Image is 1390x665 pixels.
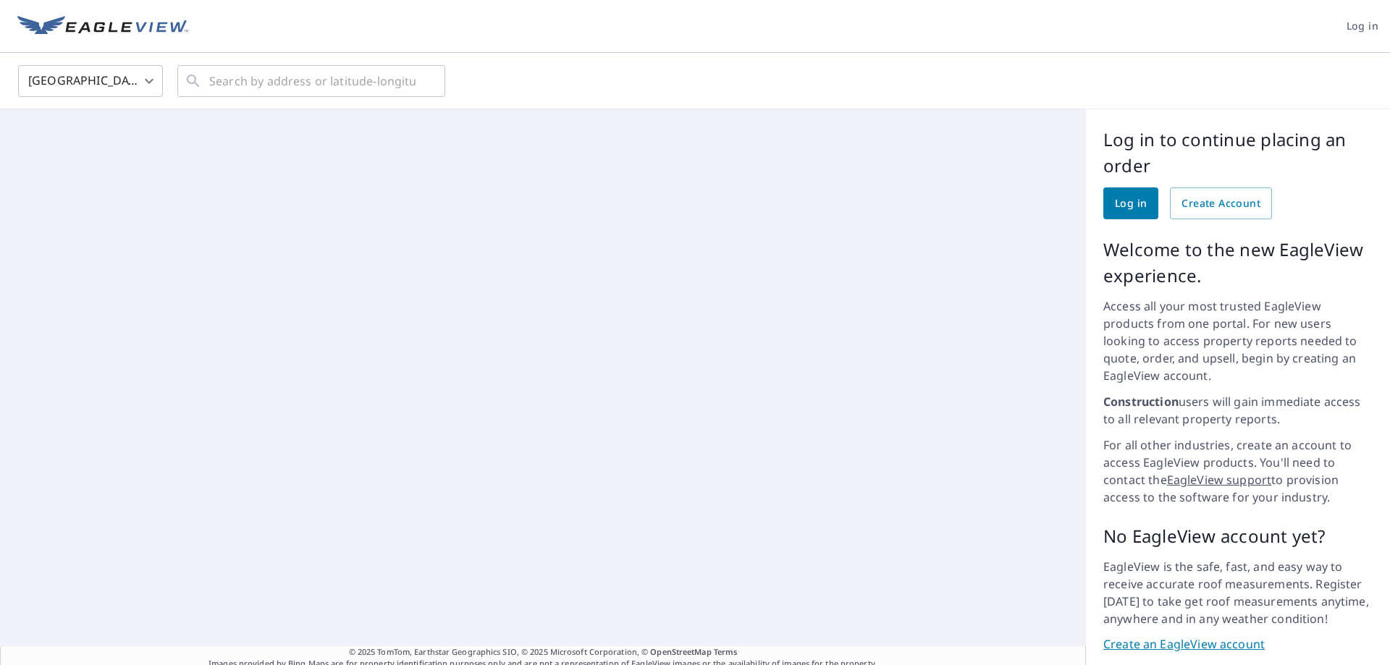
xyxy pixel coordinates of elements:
[1103,436,1373,506] p: For all other industries, create an account to access EagleView products. You'll need to contact ...
[349,646,738,658] span: © 2025 TomTom, Earthstar Geographics SIO, © 2025 Microsoft Corporation, ©
[1103,393,1373,428] p: users will gain immediate access to all relevant property reports.
[1170,187,1272,219] a: Create Account
[1103,558,1373,627] p: EagleView is the safe, fast, and easy way to receive accurate roof measurements. Register [DATE] ...
[1103,127,1373,179] p: Log in to continue placing an order
[1103,636,1373,653] a: Create an EagleView account
[1115,195,1147,213] span: Log in
[1181,195,1260,213] span: Create Account
[1103,187,1158,219] a: Log in
[1103,394,1179,410] strong: Construction
[209,61,416,101] input: Search by address or latitude-longitude
[1103,523,1373,549] p: No EagleView account yet?
[1347,17,1378,35] span: Log in
[1167,472,1272,488] a: EagleView support
[1103,297,1373,384] p: Access all your most trusted EagleView products from one portal. For new users looking to access ...
[18,61,163,101] div: [GEOGRAPHIC_DATA]
[1103,237,1373,289] p: Welcome to the new EagleView experience.
[714,646,738,657] a: Terms
[17,16,188,38] img: EV Logo
[650,646,711,657] a: OpenStreetMap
